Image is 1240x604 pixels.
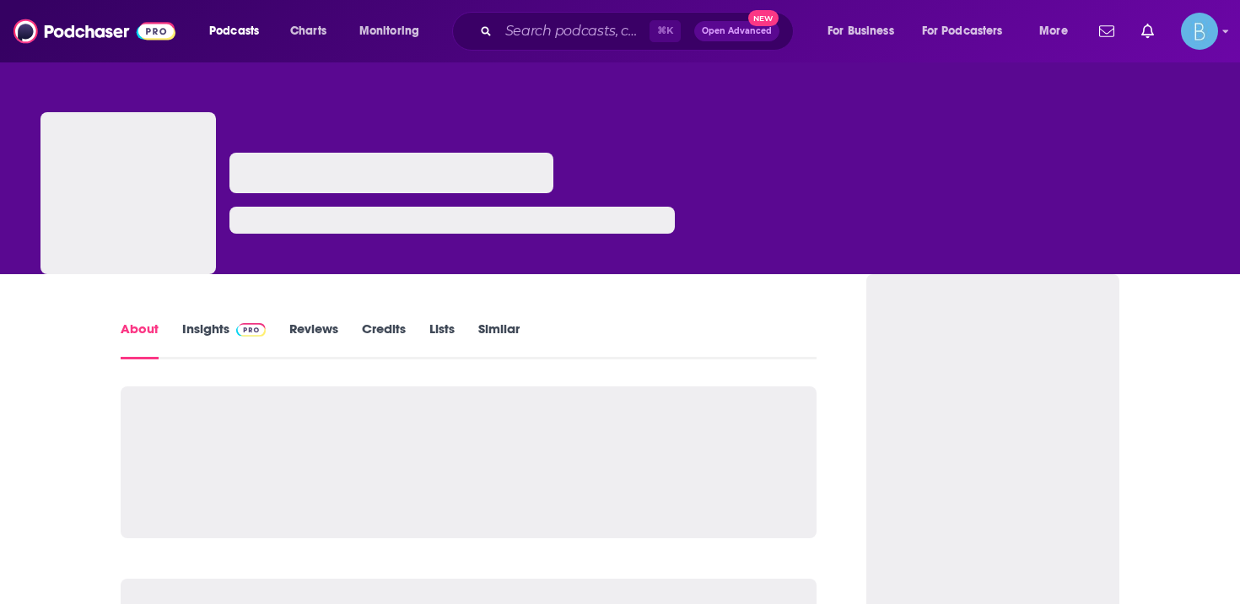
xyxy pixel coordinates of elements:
span: For Podcasters [922,19,1003,43]
a: InsightsPodchaser Pro [182,321,266,359]
a: Lists [429,321,455,359]
span: New [748,10,779,26]
a: Credits [362,321,406,359]
input: Search podcasts, credits, & more... [499,18,650,45]
span: Logged in as BLASTmedia [1181,13,1218,50]
span: For Business [828,19,894,43]
span: Open Advanced [702,27,772,35]
img: Podchaser - Follow, Share and Rate Podcasts [13,15,175,47]
button: open menu [816,18,915,45]
a: Charts [279,18,337,45]
button: Open AdvancedNew [694,21,779,41]
div: Search podcasts, credits, & more... [468,12,810,51]
a: Similar [478,321,520,359]
button: open menu [911,18,1027,45]
img: User Profile [1181,13,1218,50]
a: Reviews [289,321,338,359]
a: About [121,321,159,359]
a: Show notifications dropdown [1135,17,1161,46]
span: Monitoring [359,19,419,43]
button: open menu [1027,18,1089,45]
img: Podchaser Pro [236,323,266,337]
span: Podcasts [209,19,259,43]
a: Show notifications dropdown [1092,17,1121,46]
span: Charts [290,19,326,43]
span: More [1039,19,1068,43]
button: open menu [348,18,441,45]
button: Show profile menu [1181,13,1218,50]
span: ⌘ K [650,20,681,42]
button: open menu [197,18,281,45]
